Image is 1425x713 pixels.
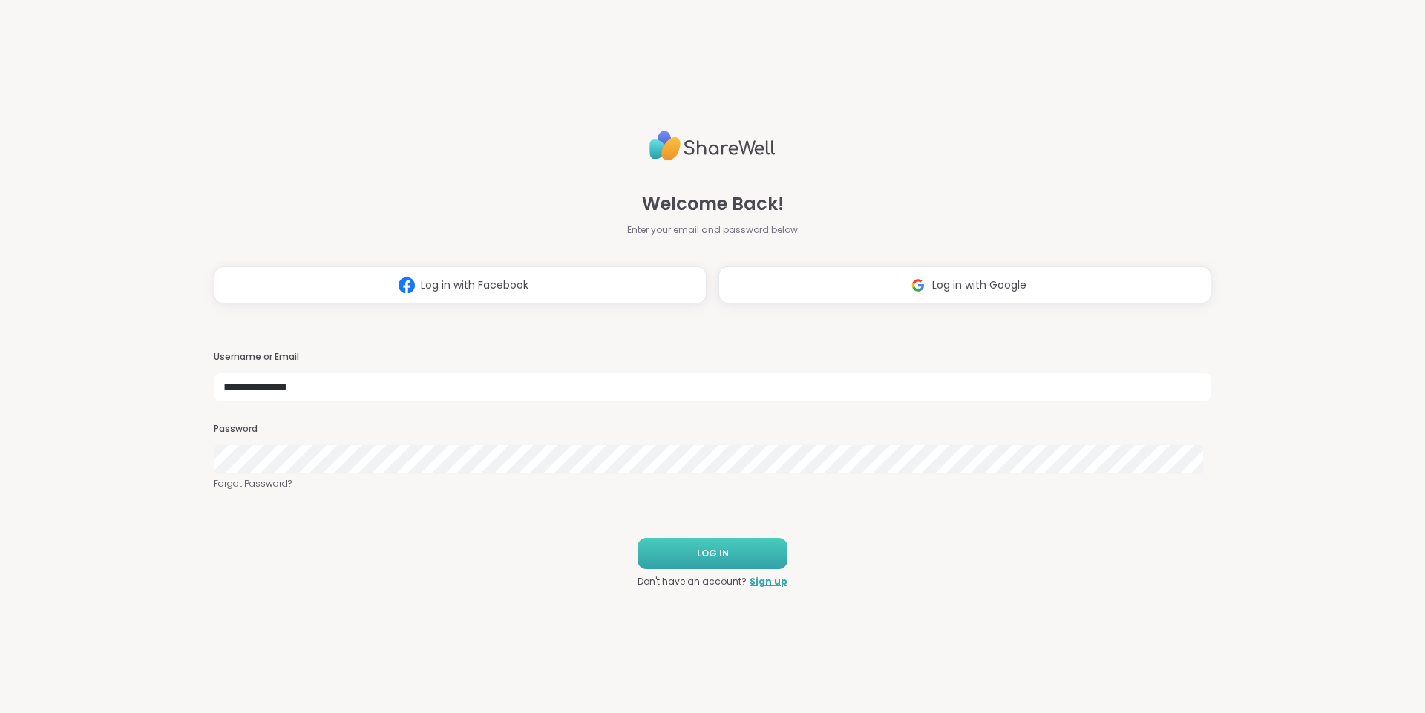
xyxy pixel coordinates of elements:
img: ShareWell Logomark [904,272,932,299]
span: Enter your email and password below [627,223,798,237]
h3: Username or Email [214,351,1211,364]
button: Log in with Facebook [214,266,707,303]
h3: Password [214,423,1211,436]
span: Log in with Google [932,277,1026,293]
img: ShareWell Logo [649,125,776,167]
button: Log in with Google [718,266,1211,303]
span: LOG IN [697,547,729,560]
a: Sign up [750,575,787,588]
span: Don't have an account? [638,575,747,588]
span: Welcome Back! [642,191,784,217]
button: LOG IN [638,538,787,569]
img: ShareWell Logomark [393,272,421,299]
a: Forgot Password? [214,477,1211,490]
span: Log in with Facebook [421,277,528,293]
